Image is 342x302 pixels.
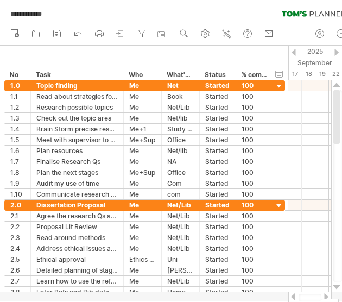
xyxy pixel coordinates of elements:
[205,167,230,178] div: Started
[242,211,268,221] div: 100
[205,276,230,286] div: Started
[129,254,156,265] div: Ethics Comm
[205,189,230,199] div: Started
[10,232,25,243] div: 2.3
[205,146,230,156] div: Started
[167,243,194,254] div: Net/Lib
[36,124,118,134] div: Brain Storm precise research Qs
[129,232,156,243] div: Me
[10,70,24,80] div: No
[167,124,194,134] div: Study Room
[205,200,230,210] div: Started
[129,243,156,254] div: Me
[129,124,156,134] div: Me+1
[36,254,118,265] div: Ethical approval
[129,200,156,210] div: Me
[129,80,156,91] div: Me
[10,265,25,275] div: 2.6
[129,178,156,188] div: Me
[205,243,230,254] div: Started
[10,91,25,102] div: 1.1
[129,91,156,102] div: Me
[36,113,118,123] div: Check out the topic area
[242,287,268,297] div: 100
[36,243,118,254] div: Address ethical issues and prepare ethical statement
[10,135,25,145] div: 1.5
[205,211,230,221] div: Started
[10,222,25,232] div: 2.2
[10,276,25,286] div: 2.7
[205,232,230,243] div: Started
[36,265,118,275] div: Detailed planning of stages
[242,135,268,145] div: 100
[129,222,156,232] div: Me
[10,102,25,112] div: 1.2
[167,189,194,199] div: com
[205,135,230,145] div: Started
[242,113,268,123] div: 100
[315,68,329,80] div: Friday, 19 September 2025
[167,80,194,91] div: Net
[10,189,25,199] div: 1.10
[205,265,230,275] div: Started
[129,70,155,80] div: Who
[242,189,268,199] div: 100
[167,178,194,188] div: Com
[321,299,339,302] div: Show Legend
[167,254,194,265] div: Uni
[36,200,118,210] div: Dissertation Proposal
[167,167,194,178] div: Office
[205,254,230,265] div: Started
[167,211,194,221] div: Net/Lib
[167,91,194,102] div: Book
[242,91,268,102] div: 100
[167,113,194,123] div: Net/lib
[129,265,156,275] div: Me
[242,243,268,254] div: 100
[242,222,268,232] div: 100
[167,156,194,167] div: NA
[129,287,156,297] div: Me
[10,243,25,254] div: 2.4
[205,156,230,167] div: Started
[36,70,117,80] div: Task
[242,276,268,286] div: 100
[36,211,118,221] div: Agree the research Qs and scope
[36,135,118,145] div: Meet with supervisor to run Res Qs
[242,232,268,243] div: 100
[10,178,25,188] div: 1.9
[129,113,156,123] div: Me
[36,80,118,91] div: Topic finding
[205,124,230,134] div: Started
[36,232,118,243] div: Read around methods
[36,102,118,112] div: Research possible topics
[167,276,194,286] div: Net/Lib
[205,287,230,297] div: Started
[129,156,156,167] div: Me
[242,265,268,275] div: 100
[10,113,25,123] div: 1.3
[129,102,156,112] div: Me
[167,222,194,232] div: Net/Lib
[205,80,230,91] div: Started
[242,178,268,188] div: 100
[10,287,25,297] div: 2.8
[167,200,194,210] div: Net/Lib
[36,189,118,199] div: Communicate research Qs
[36,222,118,232] div: Proposal Lit Review
[242,102,268,112] div: 100
[242,124,268,134] div: 100
[167,70,193,80] div: What's needed
[10,211,25,221] div: 2.1
[36,178,118,188] div: Audit my use of time
[205,70,230,80] div: Status
[129,135,156,145] div: Me+Sup
[129,189,156,199] div: Me
[205,178,230,188] div: Started
[129,211,156,221] div: Me
[10,156,25,167] div: 1.7
[242,254,268,265] div: 100
[242,200,268,210] div: 100
[288,68,302,80] div: Wednesday, 17 September 2025
[242,146,268,156] div: 100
